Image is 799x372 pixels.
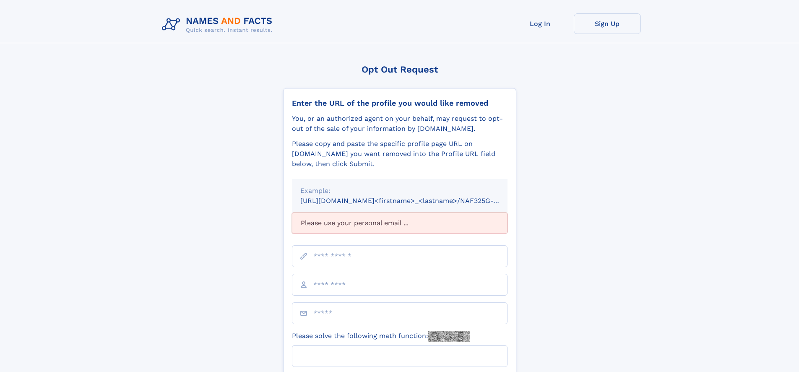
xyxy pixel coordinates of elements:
a: Sign Up [574,13,641,34]
div: Please use your personal email ... [292,213,508,234]
small: [URL][DOMAIN_NAME]<firstname>_<lastname>/NAF325G-xxxxxxxx [300,197,523,205]
div: Example: [300,186,499,196]
img: Logo Names and Facts [159,13,279,36]
div: Opt Out Request [283,64,516,75]
a: Log In [507,13,574,34]
div: Please copy and paste the specific profile page URL on [DOMAIN_NAME] you want removed into the Pr... [292,139,508,169]
label: Please solve the following math function: [292,331,470,342]
div: You, or an authorized agent on your behalf, may request to opt-out of the sale of your informatio... [292,114,508,134]
div: Enter the URL of the profile you would like removed [292,99,508,108]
